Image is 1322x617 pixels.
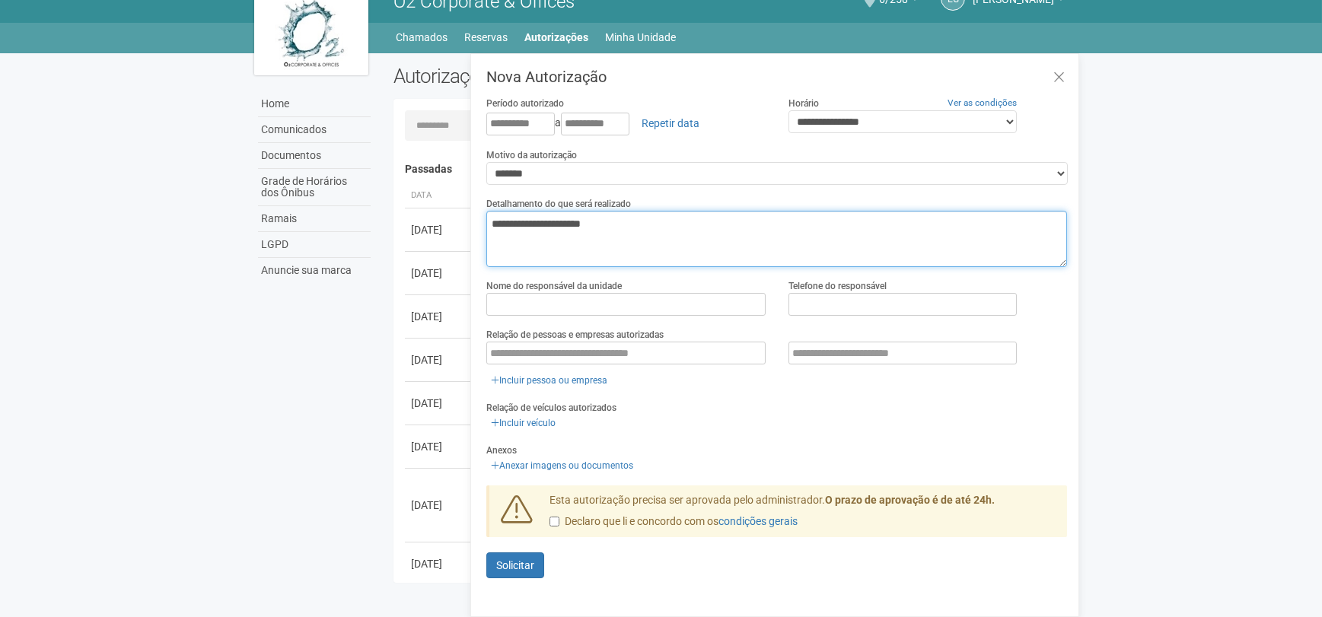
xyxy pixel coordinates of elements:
label: Período autorizado [486,97,564,110]
a: Home [258,91,371,117]
label: Horário [788,97,819,110]
a: Grade de Horários dos Ônibus [258,169,371,206]
a: Incluir veículo [486,415,560,431]
div: [DATE] [411,498,467,513]
div: [DATE] [411,396,467,411]
label: Relação de veículos autorizados [486,401,616,415]
h2: Autorizações [393,65,719,87]
div: [DATE] [411,439,467,454]
a: Reservas [465,27,508,48]
a: condições gerais [718,515,798,527]
div: [DATE] [411,222,467,237]
a: Chamados [397,27,448,48]
th: Data [405,183,473,208]
div: a [486,110,766,136]
label: Declaro que li e concordo com os [550,514,798,530]
label: Telefone do responsável [788,279,887,293]
a: Documentos [258,143,371,169]
strong: O prazo de aprovação é de até 24h. [825,494,995,506]
label: Detalhamento do que será realizado [486,197,631,211]
a: Autorizações [525,27,589,48]
label: Motivo da autorização [486,148,577,162]
a: Incluir pessoa ou empresa [486,372,612,389]
a: Anexar imagens ou documentos [486,457,638,474]
span: Solicitar [496,559,534,571]
div: [DATE] [411,266,467,281]
a: Ramais [258,206,371,232]
input: Declaro que li e concordo com oscondições gerais [550,517,559,526]
div: [DATE] [411,309,467,324]
label: Relação de pessoas e empresas autorizadas [486,328,664,342]
a: Ver as condições [948,97,1017,108]
a: Minha Unidade [606,27,677,48]
a: Repetir data [632,110,709,136]
div: Esta autorização precisa ser aprovada pelo administrador. [538,493,1068,537]
button: Solicitar [486,552,544,578]
div: [DATE] [411,556,467,571]
div: [DATE] [411,352,467,367]
a: Anuncie sua marca [258,258,371,283]
a: LGPD [258,232,371,258]
label: Nome do responsável da unidade [486,279,622,293]
label: Anexos [486,444,517,457]
a: Comunicados [258,117,371,143]
h4: Passadas [405,164,1057,175]
h3: Nova Autorização [486,69,1067,84]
